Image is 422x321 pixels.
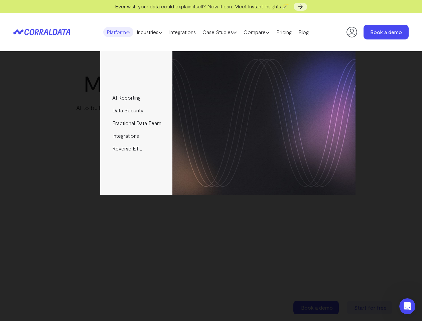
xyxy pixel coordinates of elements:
[166,27,199,37] a: Integrations
[273,27,295,37] a: Pricing
[133,27,166,37] a: Industries
[364,25,409,39] a: Book a demo
[240,27,273,37] a: Compare
[295,27,312,37] a: Blog
[199,27,240,37] a: Case Studies
[100,129,172,142] a: Integrations
[100,117,172,129] a: Fractional Data Team
[103,27,133,37] a: Platform
[399,298,415,314] iframe: Intercom live chat
[115,3,289,9] span: Ever wish your data could explain itself? Now it can. Meet Instant Insights 🪄
[100,104,172,117] a: Data Security
[100,91,172,104] a: AI Reporting
[100,142,172,155] a: Reverse ETL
